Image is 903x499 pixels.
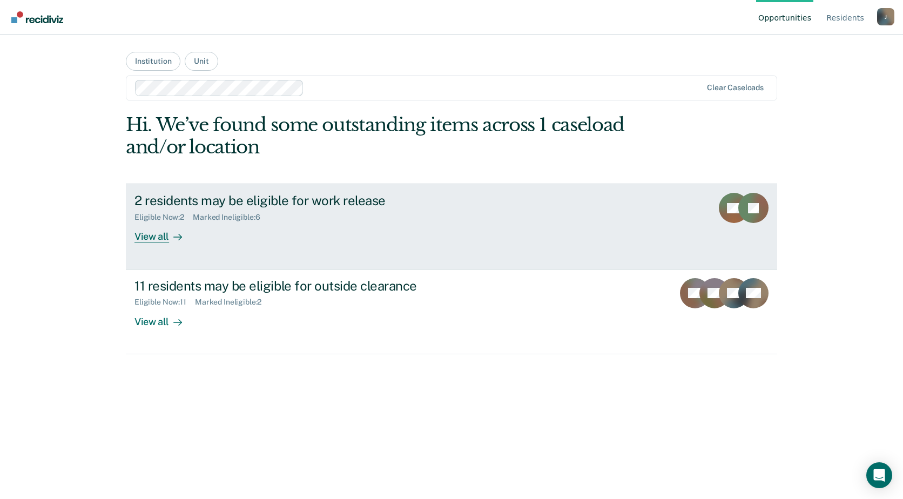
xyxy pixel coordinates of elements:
div: Hi. We’ve found some outstanding items across 1 caseload and/or location [126,114,647,158]
a: 11 residents may be eligible for outside clearanceEligible Now:11Marked Ineligible:2View all [126,269,777,354]
div: Eligible Now : 11 [134,298,195,307]
div: Marked Ineligible : 2 [195,298,270,307]
a: 2 residents may be eligible for work releaseEligible Now:2Marked Ineligible:6View all [126,184,777,269]
div: Marked Ineligible : 6 [193,213,268,222]
img: Recidiviz [11,11,63,23]
div: Eligible Now : 2 [134,213,193,222]
div: Open Intercom Messenger [866,462,892,488]
div: View all [134,222,195,243]
div: 2 residents may be eligible for work release [134,193,514,208]
button: Institution [126,52,180,71]
button: Profile dropdown button [877,8,894,25]
div: View all [134,307,195,328]
div: Clear caseloads [707,83,764,92]
div: J [877,8,894,25]
button: Unit [185,52,218,71]
div: 11 residents may be eligible for outside clearance [134,278,514,294]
